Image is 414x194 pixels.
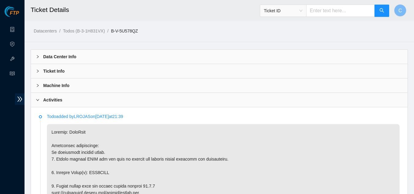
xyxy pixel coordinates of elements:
[379,8,384,14] span: search
[31,50,408,64] div: Data Center Info
[306,5,375,17] input: Enter text here...
[43,82,70,89] b: Machine Info
[34,29,57,33] a: Datacenters
[107,29,108,33] span: /
[264,6,302,15] span: Ticket ID
[10,10,19,16] span: FTP
[43,68,65,74] b: Ticket Info
[394,4,406,17] button: C
[47,113,400,120] p: Todo added by LROJAS on [DATE] at 21:39
[31,93,408,107] div: Activities
[36,98,40,102] span: right
[111,29,138,33] a: B-V-5U578QZ
[36,55,40,59] span: right
[59,29,60,33] span: /
[15,93,25,105] span: double-right
[31,64,408,78] div: Ticket Info
[63,29,105,33] a: Todos (B-3-1H831VX)
[374,5,389,17] button: search
[36,69,40,73] span: right
[43,53,76,60] b: Data Center Info
[43,97,62,103] b: Activities
[5,11,19,19] a: Akamai TechnologiesFTP
[5,6,31,17] img: Akamai Technologies
[398,7,402,14] span: C
[10,68,15,81] span: read
[36,84,40,87] span: right
[31,78,408,93] div: Machine Info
